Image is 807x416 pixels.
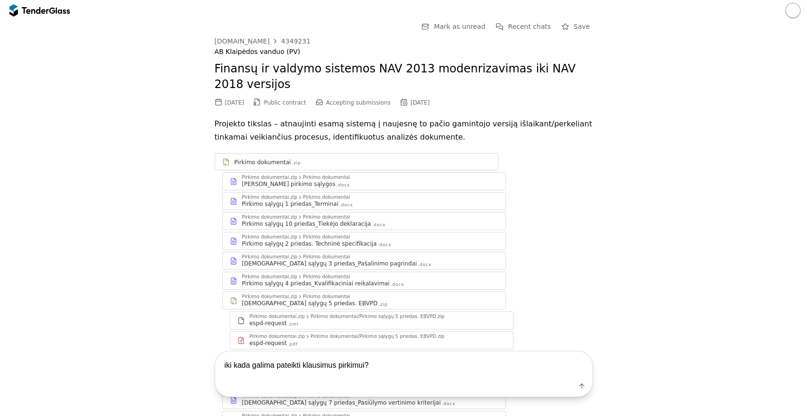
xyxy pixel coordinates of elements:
div: [DATE] [225,99,244,106]
div: Pirkimo dokumentai [303,195,350,200]
a: Pirkimo dokumentai.zipPirkimo dokumentaiPirkimo sąlygų 1 priedas_Terminai.docx [222,192,506,210]
div: .docx [390,282,404,288]
div: Pirkimo dokumentai [303,274,350,279]
h2: Finansų ir valdymo sistemos NAV 2013 modenrizavimas iki NAV 2018 versijos [215,61,593,93]
div: Pirkimo dokumentai.zip [242,175,297,180]
div: Pirkimo sąlygų 10 priedas_Tiekėjo deklaracija [242,220,371,228]
div: Pirkimo dokumentai [303,294,350,299]
div: Pirkimo sąlygų 2 priedas. Techninė specifikacija [242,240,377,248]
span: Save [573,23,590,30]
div: Pirkimo dokumentai.zip [242,195,297,200]
div: Pirkimo dokumentai.zip [242,235,297,239]
button: Save [558,21,592,33]
div: [DOMAIN_NAME] [215,38,270,44]
div: Pirkimo dokumentai.zip [242,215,297,220]
div: [PERSON_NAME] pirkimo sąlygos [242,180,336,188]
div: .xml [287,321,298,327]
div: Pirkimo dokumentai.zip [242,255,297,259]
div: .docx [378,242,391,248]
a: Pirkimo dokumentai.zipPirkimo dokumentaiPirkimo sąlygų 4 priedas_Kvalifikaciniai reikalavimai.docx [222,272,506,290]
a: Pirkimo dokumentai.zipPirkimo dokumentai[DEMOGRAPHIC_DATA] sąlygų 3 priedas_Pašalinimo pagrindai.... [222,252,506,270]
a: Pirkimo dokumentai.zip [215,153,498,170]
span: Mark as unread [434,23,486,30]
div: [DEMOGRAPHIC_DATA] sąlygų 3 priedas_Pašalinimo pagrindai [242,260,417,267]
div: Pirkimo dokumentai [303,215,350,220]
div: Pirkimo dokumentai [303,235,350,239]
div: espd-request [250,319,287,327]
a: Pirkimo dokumentai.zipPirkimo dokumentai/Pirkimo sąlygų 5 priedas. EBVPD.zipespd-request.xml [230,311,513,329]
button: Recent chats [493,21,554,33]
div: .docx [336,182,350,188]
div: Pirkimo dokumentai [303,175,350,180]
span: Accepting submissions [326,99,390,106]
div: Pirkimo dokumentai.zip [250,314,305,319]
span: Public contract [264,99,306,106]
a: Pirkimo dokumentai.zipPirkimo dokumentai[PERSON_NAME] pirkimo sąlygos.docx [222,172,506,190]
p: Projekto tikslas – atnaujinti esamą sistemą į naujesnę to pačio gamintojo versiją išlaikant/perke... [215,117,593,144]
a: Pirkimo dokumentai.zipPirkimo dokumentai[DEMOGRAPHIC_DATA] sąlygų 5 priedas. EBVPD.zip [222,292,506,310]
div: AB Klaipėdos vanduo (PV) [215,48,593,56]
textarea: iki kada galima pateikti klausimus pirkimui [215,352,592,380]
div: 4349231 [281,38,310,44]
div: Pirkimo dokumentai.zip [242,294,297,299]
span: Recent chats [508,23,551,30]
a: [DOMAIN_NAME]4349231 [215,37,311,45]
div: Pirkimo sąlygų 4 priedas_Kvalifikaciniai reikalavimai [242,280,390,287]
div: .zip [292,160,301,166]
div: Pirkimo sąlygų 1 priedas_Terminai [242,200,338,208]
div: Pirkimo dokumentai [234,159,291,166]
div: .zip [379,301,388,308]
div: .docx [418,262,432,268]
div: Pirkimo dokumentai/Pirkimo sąlygų 5 priedas. EBVPD.zip [311,314,444,319]
button: Mark as unread [419,21,488,33]
div: .docx [339,202,353,208]
a: Pirkimo dokumentai.zipPirkimo dokumentaiPirkimo sąlygų 10 priedas_Tiekėjo deklaracija.docx [222,212,506,230]
div: Pirkimo dokumentai.zip [242,274,297,279]
div: .docx [372,222,386,228]
div: [DEMOGRAPHIC_DATA] sąlygų 5 priedas. EBVPD [242,300,378,307]
div: [DATE] [410,99,430,106]
a: Pirkimo dokumentai.zipPirkimo dokumentai/Pirkimo sąlygų 5 priedas. EBVPD.zipespd-request.pdf [230,331,513,349]
a: Pirkimo dokumentai.zipPirkimo dokumentaiPirkimo sąlygų 2 priedas. Techninė specifikacija.docx [222,232,506,250]
div: Pirkimo dokumentai [303,255,350,259]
